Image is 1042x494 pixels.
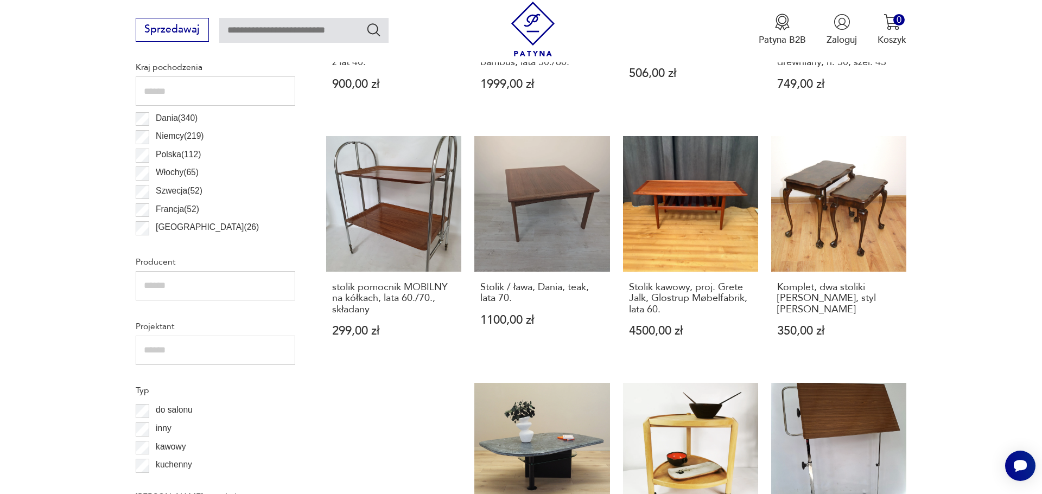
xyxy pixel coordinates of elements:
p: kawowy [156,440,186,454]
h3: Stolik kawowy z litego drewna dębowego składany z lat 40. [332,35,456,68]
p: kuchenny [156,458,192,472]
iframe: Smartsupp widget button [1005,451,1035,481]
p: Projektant [136,319,295,333]
a: Stolik / ława, Dania, teak, lata 70.Stolik / ława, Dania, teak, lata 70.1100,00 zł [474,136,609,362]
h3: vintage barek otwierany na kółkach, mosiężne okucia, bambus, lata 50./60. [480,35,604,68]
p: 900,00 zł [332,79,456,90]
p: Producent [136,255,295,269]
button: Patyna B2B [759,14,806,46]
button: 0Koszyk [878,14,906,46]
p: Niemcy ( 219 ) [156,129,204,143]
p: Typ [136,383,295,397]
h3: Stolik kawowy, proj. Grete Jalk, Glostrup Møbelfabrik, lata 60. [629,282,753,315]
a: stolik pomocnik MOBILNY na kółkach, lata 60./70., składanystolik pomocnik MOBILNY na kółkach, lat... [326,136,461,362]
p: 350,00 zł [777,325,901,337]
p: Kraj pochodzenia [136,60,295,74]
div: 0 [893,14,905,25]
a: Ikona medaluPatyna B2B [759,14,806,46]
img: Ikona koszyka [884,14,900,30]
p: 749,00 zł [777,79,901,90]
p: 506,00 zł [629,68,753,79]
button: Sprzedawaj [136,18,209,42]
p: 299,00 zł [332,325,456,337]
p: do salonu [156,403,193,417]
p: 4500,00 zł [629,325,753,337]
p: Dania ( 340 ) [156,111,198,125]
h3: stolik pomocnik MOBILNY na kółkach, lata 60./70., składany [332,282,456,315]
button: Zaloguj [827,14,857,46]
h3: stolik kwietnik rzeźbiony marokański rzeźbiony drewniany, h. 50, szer. 43 [777,35,901,68]
h3: Stolik / ława, Dania, teak, lata 70. [480,282,604,304]
p: Francja ( 52 ) [156,202,199,216]
p: Koszyk [878,34,906,46]
p: Włochy ( 65 ) [156,165,199,179]
p: 1100,00 zł [480,315,604,326]
h3: Komplet, dwa stoliki [PERSON_NAME], styl [PERSON_NAME] [777,282,901,315]
p: Szwecja ( 52 ) [156,184,202,198]
button: Szukaj [366,22,382,37]
img: Ikonka użytkownika [834,14,850,30]
p: Patyna B2B [759,34,806,46]
p: Czechosłowacja ( 22 ) [156,239,232,253]
p: [GEOGRAPHIC_DATA] ( 26 ) [156,220,259,234]
img: Patyna - sklep z meblami i dekoracjami vintage [506,2,561,56]
a: Stolik kawowy, proj. Grete Jalk, Glostrup Møbelfabrik, lata 60.Stolik kawowy, proj. Grete Jalk, G... [623,136,758,362]
p: inny [156,421,171,435]
a: Komplet, dwa stoliki ludwikowskie, styl ludwikowskiKomplet, dwa stoliki [PERSON_NAME], styl [PERS... [771,136,906,362]
img: Ikona medalu [774,14,791,30]
p: Polska ( 112 ) [156,147,201,162]
p: Zaloguj [827,34,857,46]
a: Sprzedawaj [136,26,209,35]
p: 1999,00 zł [480,79,604,90]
